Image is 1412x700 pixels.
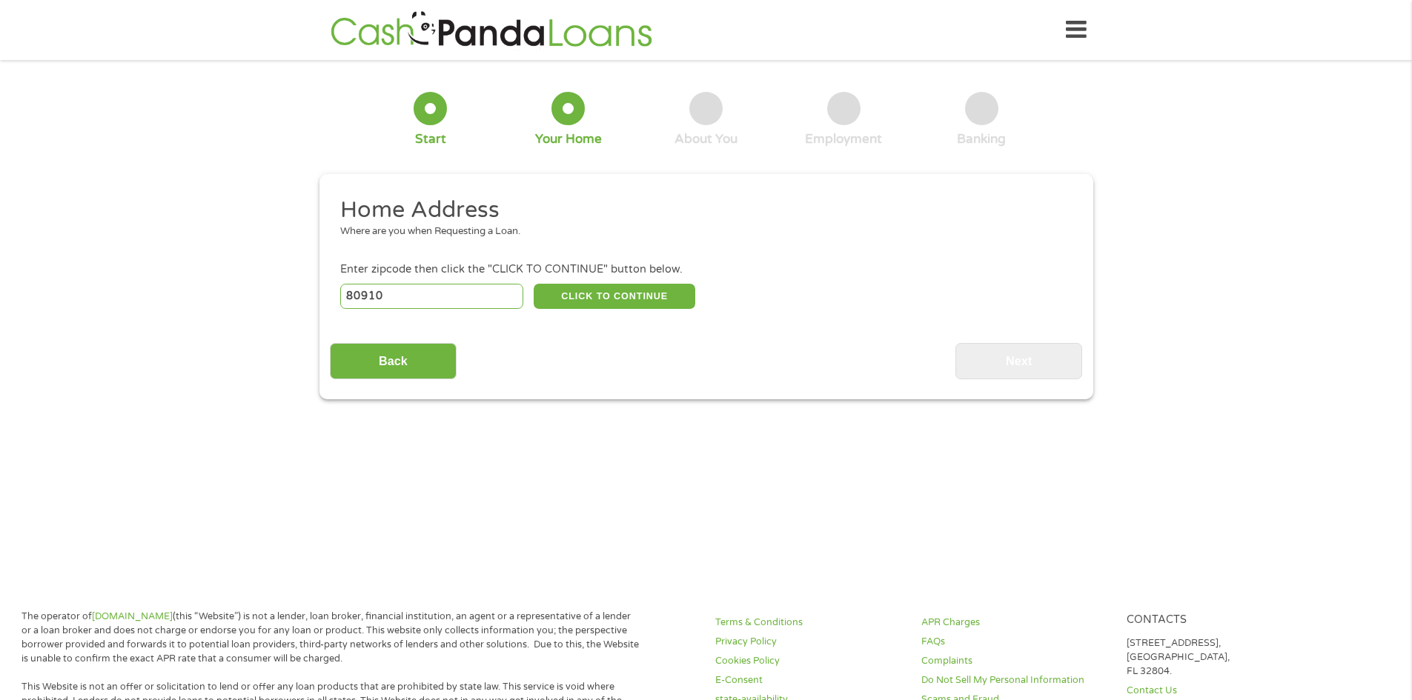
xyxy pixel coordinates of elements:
[805,131,882,147] div: Employment
[1127,613,1315,627] h4: Contacts
[921,635,1110,649] a: FAQs
[921,616,1110,630] a: APR Charges
[921,654,1110,668] a: Complaints
[674,131,738,147] div: About You
[715,635,904,649] a: Privacy Policy
[957,131,1006,147] div: Banking
[92,610,173,622] a: [DOMAIN_NAME]
[534,284,695,309] button: CLICK TO CONTINUE
[715,616,904,630] a: Terms & Conditions
[955,343,1082,379] input: Next
[415,131,446,147] div: Start
[340,196,1061,225] h2: Home Address
[326,9,657,51] img: GetLoanNow Logo
[1127,684,1315,698] a: Contact Us
[340,261,1071,278] div: Enter zipcode then click the "CLICK TO CONTINUE" button below.
[715,673,904,687] a: E-Consent
[1127,636,1315,679] p: [STREET_ADDRESS], [GEOGRAPHIC_DATA], FL 32804.
[715,654,904,668] a: Cookies Policy
[921,673,1110,687] a: Do Not Sell My Personal Information
[330,343,457,379] input: Back
[535,131,602,147] div: Your Home
[21,610,640,666] p: The operator of (this “Website”) is not a lender, loan broker, financial institution, an agent or...
[340,224,1061,239] div: Where are you when Requesting a Loan.
[340,284,523,309] input: Enter Zipcode (e.g 01510)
